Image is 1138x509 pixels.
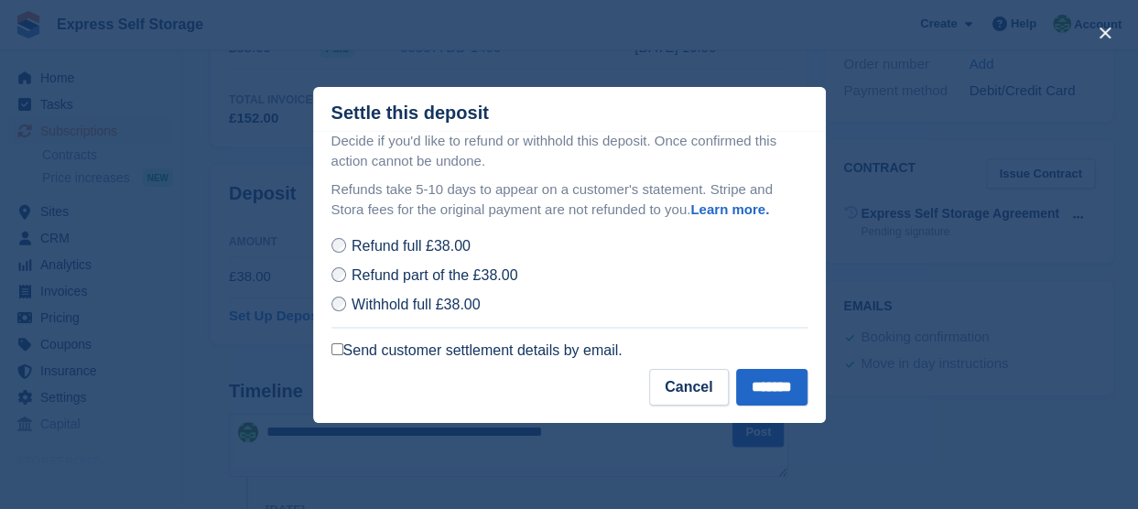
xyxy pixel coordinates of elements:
[331,297,346,311] input: Withhold full £38.00
[331,343,343,355] input: Send customer settlement details by email.
[690,201,769,217] a: Learn more.
[331,238,346,253] input: Refund full £38.00
[1090,18,1120,48] button: close
[331,267,346,282] input: Refund part of the £38.00
[649,369,728,406] button: Cancel
[352,297,481,312] span: Withhold full £38.00
[331,131,807,172] p: Decide if you'd like to refund or withhold this deposit. Once confirmed this action cannot be und...
[352,267,517,283] span: Refund part of the £38.00
[352,238,471,254] span: Refund full £38.00
[331,341,623,360] label: Send customer settlement details by email.
[331,103,489,124] div: Settle this deposit
[331,179,807,221] p: Refunds take 5-10 days to appear on a customer's statement. Stripe and Stora fees for the origina...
